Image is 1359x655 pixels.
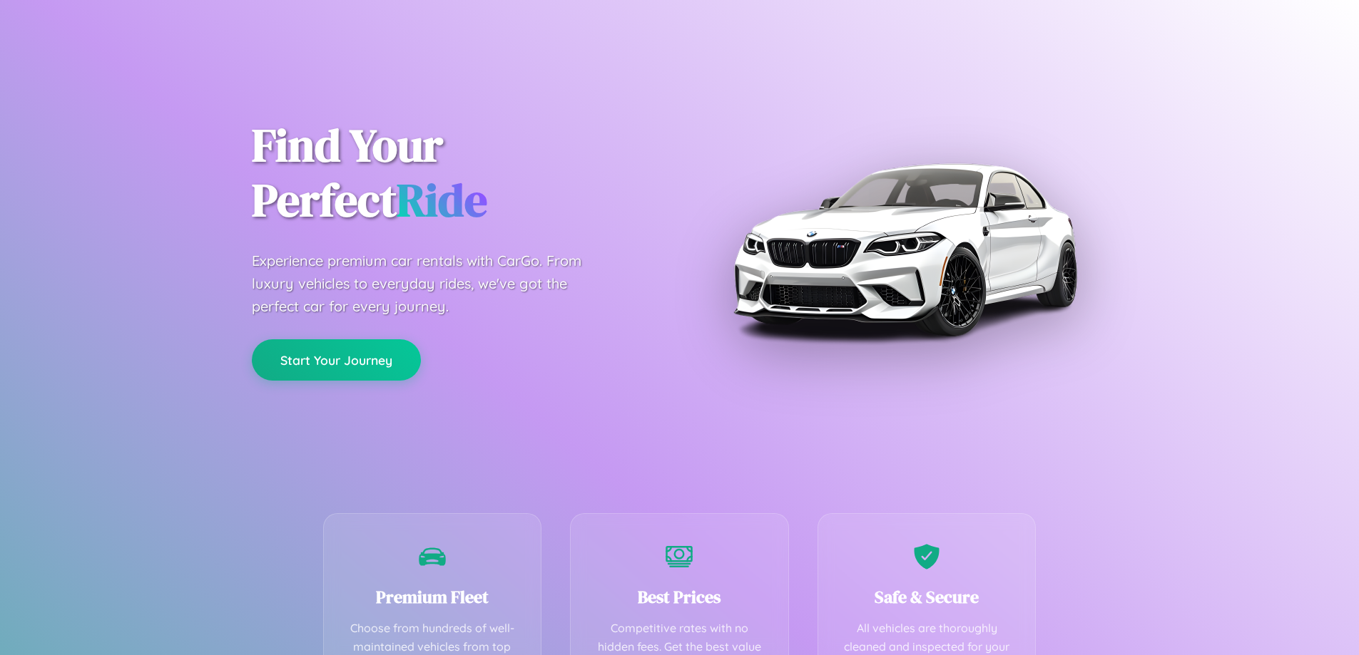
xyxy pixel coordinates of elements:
[252,118,658,228] h1: Find Your Perfect
[345,585,520,609] h3: Premium Fleet
[252,249,609,318] p: Experience premium car rentals with CarGo. From luxury vehicles to everyday rides, we've got the ...
[726,71,1083,428] img: Premium BMW car rental vehicle
[592,585,767,609] h3: Best Prices
[840,585,1014,609] h3: Safe & Secure
[252,339,421,381] button: Start Your Journey
[397,169,487,231] span: Ride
